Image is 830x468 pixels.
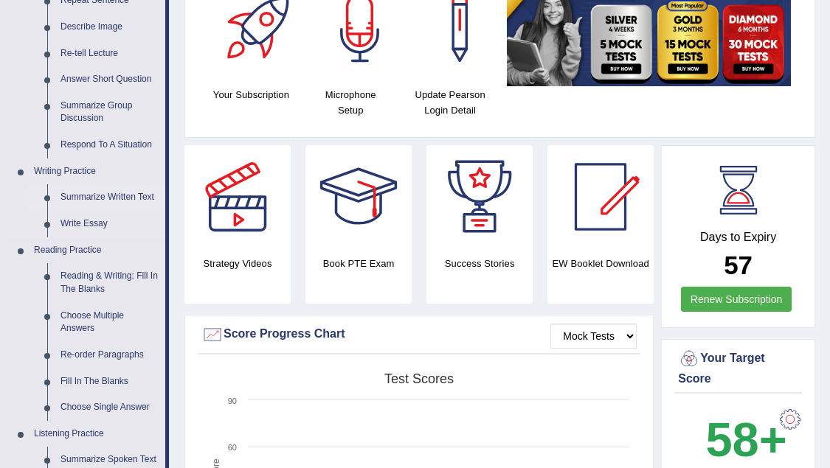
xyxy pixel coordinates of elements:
a: Summarize Written Text [54,184,165,211]
a: Writing Practice [27,158,165,185]
a: Write Essay [54,211,165,237]
h4: EW Booklet Download [547,256,654,271]
h4: Microphone Setup [308,87,393,118]
b: 58+ [705,413,786,467]
a: Describe Image [54,14,165,41]
a: Choose Multiple Answers [54,303,165,342]
a: Respond To A Situation [54,132,165,158]
a: Answer Short Question [54,66,165,93]
div: Your Target Score [678,348,798,388]
h4: Success Stories [426,256,533,271]
a: Renew Subscription [681,287,792,312]
a: Choose Single Answer [54,394,165,421]
a: Fill In The Blanks [54,369,165,395]
a: Summarize Group Discussion [54,93,165,132]
text: 90 [228,397,237,405]
a: Reading Practice [27,237,165,264]
a: Reading & Writing: Fill In The Blanks [54,263,165,302]
h4: Update Pearson Login Detail [408,87,493,118]
div: Score Progress Chart [201,324,637,346]
a: Re-order Paragraphs [54,342,165,369]
h4: Your Subscription [209,87,294,102]
tspan: Test scores [384,371,454,386]
text: 60 [228,443,237,452]
h4: Book PTE Exam [305,256,412,271]
a: Re-tell Lecture [54,41,165,67]
a: Listening Practice [27,421,165,447]
h4: Strategy Videos [184,256,291,271]
h4: Days to Expiry [678,231,798,244]
b: 57 [724,251,753,279]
